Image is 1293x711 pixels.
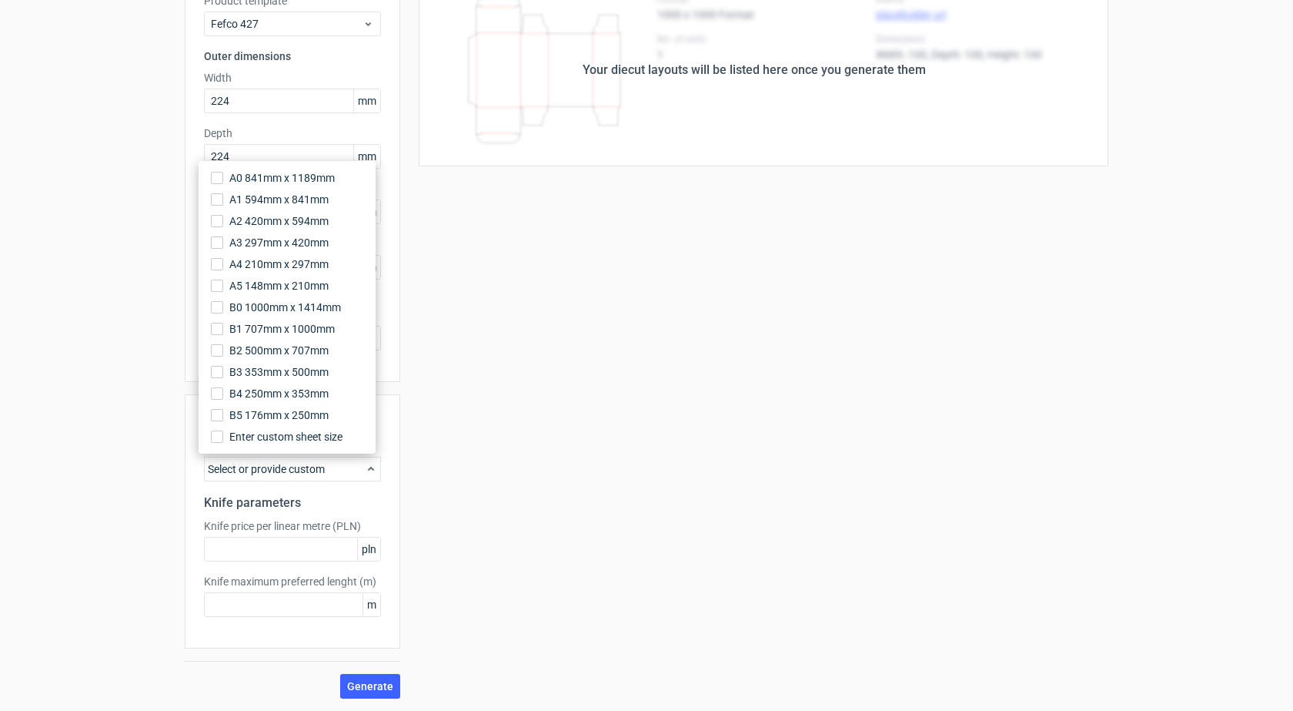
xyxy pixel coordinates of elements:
[204,494,381,512] h2: Knife parameters
[211,16,363,32] span: Fefco 427
[229,343,329,358] span: B2 500mm x 707mm
[229,364,329,380] span: B3 353mm x 500mm
[583,61,926,79] div: Your diecut layouts will be listed here once you generate them
[229,407,329,423] span: B5 176mm x 250mm
[229,429,342,444] span: Enter custom sheet size
[204,126,381,141] label: Depth
[229,192,329,207] span: A1 594mm x 841mm
[357,538,380,561] span: pln
[353,89,380,112] span: mm
[229,213,329,229] span: A2 420mm x 594mm
[204,49,381,64] h3: Outer dimensions
[363,593,380,616] span: m
[229,170,335,186] span: A0 841mm x 1189mm
[340,674,400,699] button: Generate
[353,145,380,168] span: mm
[229,321,335,337] span: B1 707mm x 1000mm
[204,457,381,481] div: Select or provide custom
[229,257,329,272] span: A4 210mm x 297mm
[229,235,329,250] span: A3 297mm x 420mm
[347,681,393,692] span: Generate
[204,574,381,589] label: Knife maximum preferred lenght (m)
[229,386,329,401] span: B4 250mm x 353mm
[229,300,341,315] span: B0 1000mm x 1414mm
[204,518,381,534] label: Knife price per linear metre (PLN)
[204,70,381,86] label: Width
[229,278,329,293] span: A5 148mm x 210mm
